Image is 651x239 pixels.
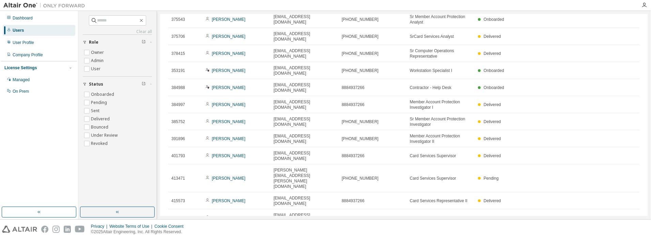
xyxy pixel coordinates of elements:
img: facebook.svg [41,226,48,233]
span: [EMAIL_ADDRESS][DOMAIN_NAME] [274,65,336,76]
span: Delivered [484,198,501,203]
a: Clear all [83,29,152,34]
button: Role [83,35,152,50]
a: [PERSON_NAME] [212,68,246,73]
span: [EMAIL_ADDRESS][DOMAIN_NAME] [274,116,336,127]
span: 18884937266 [342,215,367,221]
span: 385752 [171,119,185,124]
span: Status [89,81,103,87]
label: Delivered [91,115,111,123]
span: Delivered [484,34,501,39]
span: [EMAIL_ADDRESS][DOMAIN_NAME] [274,99,336,110]
img: youtube.svg [75,226,85,233]
label: Sent [91,107,101,115]
span: Onboarded [484,17,504,22]
span: 375706 [171,34,185,39]
a: [PERSON_NAME] [212,17,246,22]
span: 401793 [171,153,185,159]
span: 8884937266 [342,85,365,90]
span: Card Services Supervisor [410,153,456,159]
span: [EMAIL_ADDRESS][DOMAIN_NAME] [274,212,336,223]
span: 391896 [171,136,185,141]
span: Card Services Representative II [410,215,467,221]
p: © 2025 Altair Engineering, Inc. All Rights Reserved. [91,229,188,235]
span: Onboarded [484,85,504,90]
a: [PERSON_NAME] [212,119,246,124]
span: [EMAIL_ADDRESS][DOMAIN_NAME] [274,31,336,42]
span: Sr Computer Operations Representative [410,48,472,59]
span: [EMAIL_ADDRESS][DOMAIN_NAME] [274,150,336,161]
a: [PERSON_NAME] [212,198,246,203]
span: 8884937266 [342,153,365,159]
label: Pending [91,99,108,107]
span: [PHONE_NUMBER] [342,119,378,124]
div: On Prem [13,89,29,94]
div: Company Profile [13,52,43,58]
span: [EMAIL_ADDRESS][DOMAIN_NAME] [274,195,336,206]
div: Cookie Consent [154,224,187,229]
img: Altair One [3,2,89,9]
span: Pending [484,176,499,181]
a: [PERSON_NAME] [212,102,246,107]
span: SrCard Services Analyst [410,34,454,39]
span: Delivered [484,153,501,158]
img: instagram.svg [52,226,60,233]
span: 353191 [171,68,185,73]
span: 384988 [171,85,185,90]
span: Delivered [484,119,501,124]
span: [PHONE_NUMBER] [342,17,378,22]
a: [PERSON_NAME] [212,153,246,158]
label: Onboarded [91,90,115,99]
div: Dashboard [13,15,33,21]
span: Onboarded [484,68,504,73]
a: [PERSON_NAME] [212,34,246,39]
span: Member Account Protection Investigator I [410,99,472,110]
span: Delivered [484,136,501,141]
button: Status [83,77,152,92]
div: Managed [13,77,30,83]
div: User Profile [13,40,34,45]
span: [PERSON_NAME][EMAIL_ADDRESS][PERSON_NAME][DOMAIN_NAME] [274,167,336,189]
span: 375543 [171,17,185,22]
span: Member Account Protection Investigator II [410,133,472,144]
a: [PERSON_NAME] [212,136,246,141]
span: Workstation Specialist I [410,68,452,73]
span: Card Services Representative II [410,198,467,204]
span: [PHONE_NUMBER] [342,68,378,73]
span: [PHONE_NUMBER] [342,136,378,141]
span: [EMAIL_ADDRESS][DOMAIN_NAME] [274,14,336,25]
span: [PHONE_NUMBER] [342,51,378,56]
span: 413471 [171,176,185,181]
span: Sr Member Account Protection Investigator [410,116,472,127]
span: Role [89,40,98,45]
a: [PERSON_NAME] [212,51,246,56]
span: Clear filter [142,40,146,45]
span: 384997 [171,102,185,107]
label: Under Review [91,131,119,139]
div: Website Terms of Use [109,224,154,229]
span: Card Services Supervisor [410,176,456,181]
a: [PERSON_NAME] [212,176,246,181]
label: Owner [91,48,105,57]
span: [PHONE_NUMBER] [342,176,378,181]
img: linkedin.svg [64,226,71,233]
label: User [91,65,102,73]
span: 378415 [171,51,185,56]
img: altair_logo.svg [2,226,37,233]
label: Bounced [91,123,110,131]
span: 8884937266 [342,198,365,204]
label: Revoked [91,139,109,148]
span: Delivered [484,215,501,220]
div: Users [13,28,24,33]
span: 421738 [171,215,185,221]
span: Delivered [484,102,501,107]
span: [EMAIL_ADDRESS][DOMAIN_NAME] [274,133,336,144]
div: Privacy [91,224,109,229]
span: Clear filter [142,81,146,87]
label: Admin [91,57,105,65]
span: [EMAIL_ADDRESS][DOMAIN_NAME] [274,82,336,93]
span: 415573 [171,198,185,204]
a: [PERSON_NAME] [212,85,246,90]
span: Sr Member Account Protection Analyst [410,14,472,25]
span: Delivered [484,51,501,56]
